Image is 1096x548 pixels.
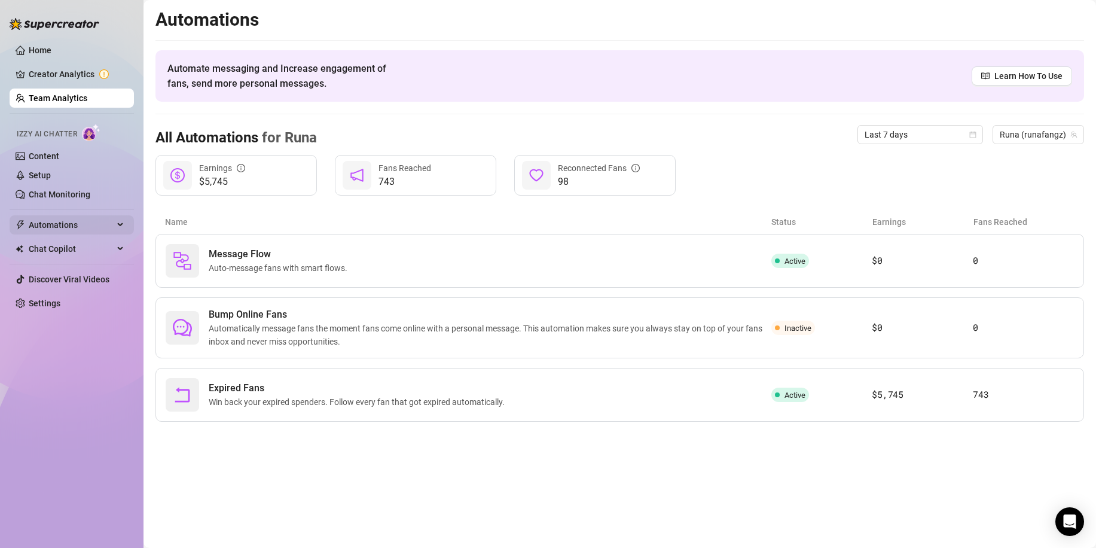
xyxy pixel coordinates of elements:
[872,254,973,268] article: $0
[173,385,192,404] span: rollback
[209,322,771,348] span: Automatically message fans the moment fans come online with a personal message. This automation m...
[17,129,77,140] span: Izzy AI Chatter
[209,261,352,275] span: Auto-message fans with smart flows.
[1000,126,1077,144] span: Runa (runafangz)
[784,324,811,333] span: Inactive
[872,215,973,229] article: Earnings
[237,164,245,172] span: info-circle
[155,129,317,148] h3: All Automations
[29,215,114,235] span: Automations
[199,162,245,175] div: Earnings
[558,175,640,189] span: 98
[1055,507,1084,536] div: Open Intercom Messenger
[209,381,509,395] span: Expired Fans
[167,61,398,91] span: Automate messaging and Increase engagement of fans, send more personal messages.
[529,168,544,182] span: heart
[29,239,114,258] span: Chat Copilot
[155,8,1084,31] h2: Automations
[29,275,109,284] a: Discover Viral Videos
[209,308,771,322] span: Bump Online Fans
[258,129,317,146] span: for Runa
[994,69,1063,83] span: Learn How To Use
[29,93,87,103] a: Team Analytics
[170,168,185,182] span: dollar
[350,168,364,182] span: notification
[558,162,640,175] div: Reconnected Fans
[10,18,99,30] img: logo-BBDzfeDw.svg
[199,175,245,189] span: $5,745
[973,388,1074,402] article: 743
[209,247,352,261] span: Message Flow
[16,245,23,253] img: Chat Copilot
[973,215,1074,229] article: Fans Reached
[872,388,973,402] article: $5,745
[29,171,51,180] a: Setup
[973,254,1074,268] article: 0
[165,215,771,229] article: Name
[784,257,805,266] span: Active
[173,318,192,337] span: comment
[16,220,25,230] span: thunderbolt
[981,72,990,80] span: read
[1070,131,1077,138] span: team
[29,151,59,161] a: Content
[173,251,192,270] img: svg%3e
[784,391,805,400] span: Active
[631,164,640,172] span: info-circle
[872,321,973,335] article: $0
[29,299,60,308] a: Settings
[29,45,51,55] a: Home
[82,124,100,141] img: AI Chatter
[378,175,431,189] span: 743
[865,126,976,144] span: Last 7 days
[972,66,1072,86] a: Learn How To Use
[29,190,90,199] a: Chat Monitoring
[209,395,509,409] span: Win back your expired spenders. Follow every fan that got expired automatically.
[771,215,872,229] article: Status
[973,321,1074,335] article: 0
[378,163,431,173] span: Fans Reached
[29,65,124,84] a: Creator Analytics exclamation-circle
[969,131,976,138] span: calendar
